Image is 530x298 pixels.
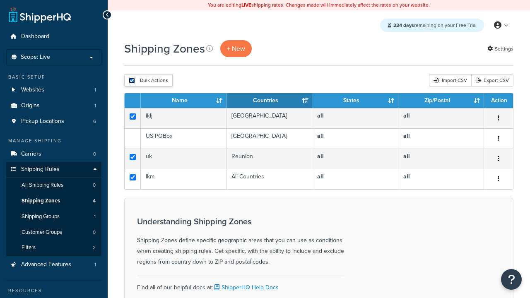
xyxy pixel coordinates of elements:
[317,152,324,161] b: all
[93,182,96,189] span: 0
[93,244,96,251] span: 2
[6,137,101,144] div: Manage Shipping
[220,40,252,57] a: + New
[141,93,226,108] th: Name: activate to sort column ascending
[22,244,36,251] span: Filters
[403,172,410,181] b: all
[6,162,101,177] a: Shipping Rules
[6,209,101,224] li: Shipping Groups
[226,128,312,149] td: [GEOGRAPHIC_DATA]
[6,29,101,44] a: Dashboard
[93,118,96,125] span: 6
[6,162,101,256] li: Shipping Rules
[6,209,101,224] a: Shipping Groups 1
[317,172,324,181] b: all
[93,197,96,204] span: 4
[94,261,96,268] span: 1
[6,257,101,272] li: Advanced Features
[21,54,50,61] span: Scope: Live
[429,74,471,87] div: Import CSV
[241,1,251,9] b: LIVE
[213,283,279,292] a: ShipperHQ Help Docs
[6,225,101,240] a: Customer Groups 0
[6,193,101,209] li: Shipping Zones
[137,217,344,226] h3: Understanding Shipping Zones
[227,44,245,53] span: + New
[6,287,101,294] div: Resources
[94,87,96,94] span: 1
[141,169,226,189] td: lkm
[317,132,324,140] b: all
[22,213,60,220] span: Shipping Groups
[380,19,484,32] div: remaining on your Free Trial
[21,118,64,125] span: Pickup Locations
[6,178,101,193] a: All Shipping Rules 0
[393,22,414,29] strong: 234 days
[6,225,101,240] li: Customer Groups
[94,213,96,220] span: 1
[94,102,96,109] span: 1
[403,132,410,140] b: all
[141,149,226,169] td: uk
[312,93,398,108] th: States: activate to sort column ascending
[317,111,324,120] b: all
[6,98,101,113] a: Origins 1
[6,240,101,255] li: Filters
[22,229,62,236] span: Customer Groups
[141,128,226,149] td: US POBox
[398,93,484,108] th: Zip/Postal: activate to sort column ascending
[21,151,41,158] span: Carriers
[21,166,60,173] span: Shipping Rules
[21,102,40,109] span: Origins
[6,240,101,255] a: Filters 2
[487,43,513,55] a: Settings
[137,276,344,293] div: Find all of our helpful docs at:
[403,152,410,161] b: all
[6,193,101,209] a: Shipping Zones 4
[21,87,44,94] span: Websites
[6,147,101,162] a: Carriers 0
[22,197,60,204] span: Shipping Zones
[137,217,344,267] div: Shipping Zones define specific geographic areas that you can use as conditions when creating ship...
[93,229,96,236] span: 0
[141,108,226,128] td: lklj
[6,82,101,98] a: Websites 1
[6,74,101,81] div: Basic Setup
[226,169,312,189] td: All Countries
[93,151,96,158] span: 0
[6,178,101,193] li: All Shipping Rules
[124,41,205,57] h1: Shipping Zones
[6,114,101,129] li: Pickup Locations
[226,93,312,108] th: Countries: activate to sort column ascending
[21,261,71,268] span: Advanced Features
[226,108,312,128] td: [GEOGRAPHIC_DATA]
[6,147,101,162] li: Carriers
[471,74,513,87] a: Export CSV
[6,98,101,113] li: Origins
[6,114,101,129] a: Pickup Locations 6
[403,111,410,120] b: all
[6,257,101,272] a: Advanced Features 1
[22,182,63,189] span: All Shipping Rules
[484,93,513,108] th: Action
[226,149,312,169] td: Reunion
[6,82,101,98] li: Websites
[21,33,49,40] span: Dashboard
[501,269,522,290] button: Open Resource Center
[9,6,71,23] a: ShipperHQ Home
[124,74,173,87] button: Bulk Actions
